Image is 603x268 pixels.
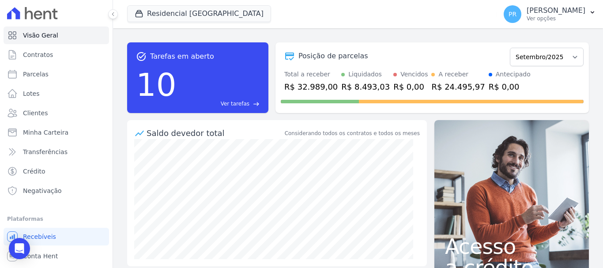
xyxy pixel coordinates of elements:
[4,247,109,265] a: Conta Hent
[284,70,338,79] div: Total a receber
[221,100,249,108] span: Ver tarefas
[23,70,49,79] span: Parcelas
[445,236,578,257] span: Acesso
[23,50,53,59] span: Contratos
[4,143,109,161] a: Transferências
[298,51,368,61] div: Posição de parcelas
[4,46,109,64] a: Contratos
[253,101,260,107] span: east
[23,109,48,117] span: Clientes
[23,232,56,241] span: Recebíveis
[431,81,485,93] div: R$ 24.495,97
[23,252,58,260] span: Conta Hent
[285,129,420,137] div: Considerando todos os contratos e todos os meses
[496,70,531,79] div: Antecipado
[4,182,109,200] a: Negativação
[4,228,109,245] a: Recebíveis
[4,124,109,141] a: Minha Carteira
[497,2,603,26] button: PR [PERSON_NAME] Ver opções
[4,162,109,180] a: Crédito
[4,65,109,83] a: Parcelas
[127,5,271,22] button: Residencial [GEOGRAPHIC_DATA]
[4,85,109,102] a: Lotes
[180,100,260,108] a: Ver tarefas east
[341,81,390,93] div: R$ 8.493,03
[23,128,68,137] span: Minha Carteira
[4,26,109,44] a: Visão Geral
[509,11,516,17] span: PR
[527,15,585,22] p: Ver opções
[438,70,468,79] div: A receber
[150,51,214,62] span: Tarefas em aberto
[9,238,30,259] div: Open Intercom Messenger
[4,104,109,122] a: Clientes
[348,70,382,79] div: Liquidados
[23,147,68,156] span: Transferências
[23,89,40,98] span: Lotes
[400,70,428,79] div: Vencidos
[23,31,58,40] span: Visão Geral
[23,186,62,195] span: Negativação
[147,127,283,139] div: Saldo devedor total
[23,167,45,176] span: Crédito
[393,81,428,93] div: R$ 0,00
[489,81,531,93] div: R$ 0,00
[136,51,147,62] span: task_alt
[284,81,338,93] div: R$ 32.989,00
[7,214,106,224] div: Plataformas
[527,6,585,15] p: [PERSON_NAME]
[136,62,177,108] div: 10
